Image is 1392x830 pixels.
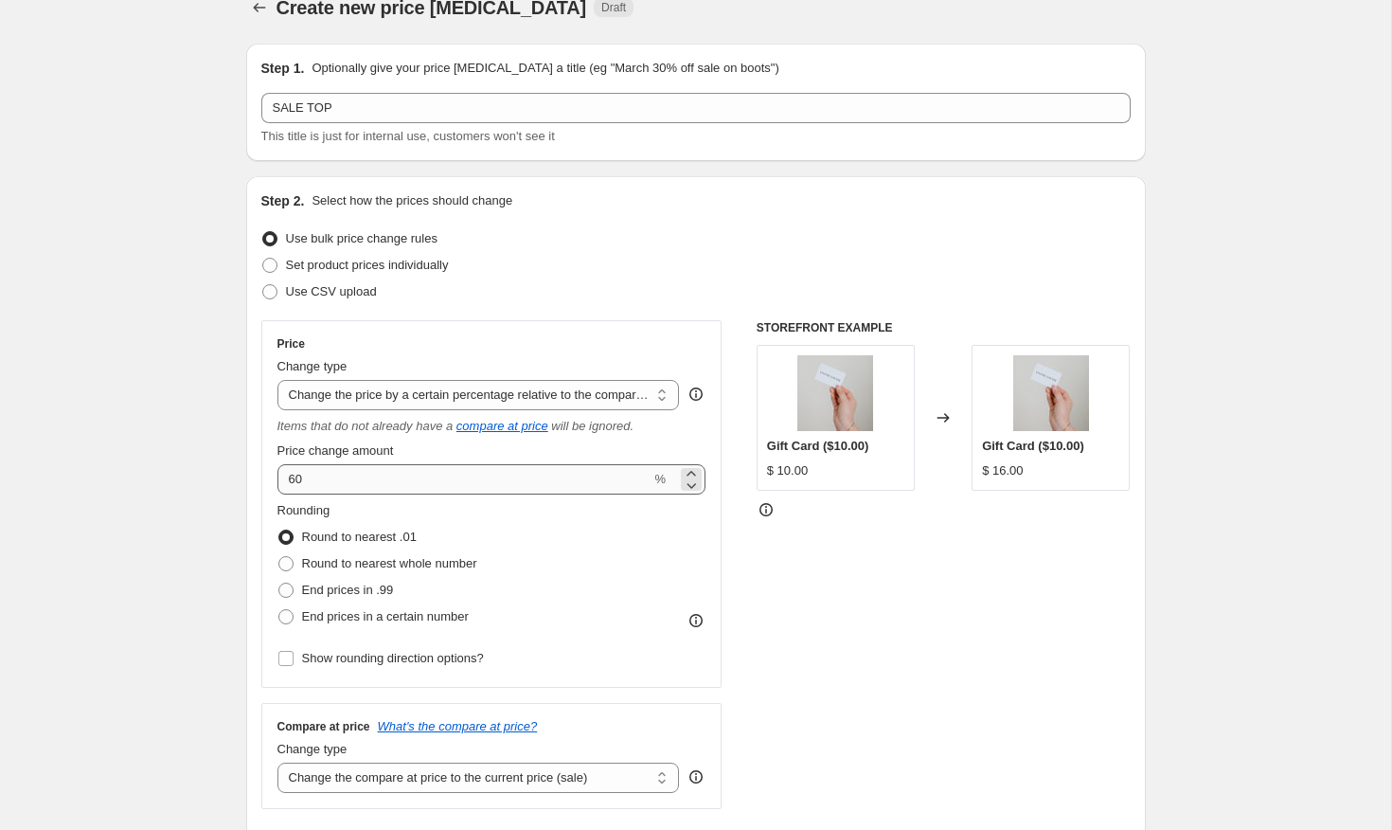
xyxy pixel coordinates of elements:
img: 22966CA2-6A3A-480B-87E6-4CA290772DE4_80x.jpg [1013,355,1089,431]
span: Gift Card ($10.00) [767,439,869,453]
span: Price change amount [277,443,394,458]
span: This title is just for internal use, customers won't see it [261,129,555,143]
span: Set product prices individually [286,258,449,272]
h3: Price [277,336,305,352]
span: % [654,472,666,486]
h2: Step 2. [261,191,305,210]
div: $ 10.00 [767,461,808,480]
button: What's the compare at price? [378,719,538,733]
div: help [687,767,705,786]
i: will be ignored. [551,419,634,433]
h3: Compare at price [277,719,370,734]
span: Use bulk price change rules [286,231,437,245]
span: Show rounding direction options? [302,651,484,665]
span: Gift Card ($10.00) [982,439,1084,453]
i: Items that do not already have a [277,419,454,433]
p: Select how the prices should change [312,191,512,210]
span: End prices in .99 [302,583,394,597]
span: End prices in a certain number [302,609,469,623]
div: help [687,385,705,404]
span: Use CSV upload [286,284,377,298]
span: Round to nearest whole number [302,556,477,570]
span: Change type [277,742,348,756]
div: $ 16.00 [982,461,1023,480]
button: compare at price [456,419,548,433]
span: Change type [277,359,348,373]
span: Round to nearest .01 [302,530,417,544]
h2: Step 1. [261,59,305,78]
img: 22966CA2-6A3A-480B-87E6-4CA290772DE4_80x.jpg [797,355,873,431]
input: 30% off holiday sale [261,93,1131,123]
input: -20 [277,464,651,495]
span: Rounding [277,503,330,517]
h6: STOREFRONT EXAMPLE [757,320,1131,335]
p: Optionally give your price [MEDICAL_DATA] a title (eg "March 30% off sale on boots") [312,59,778,78]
